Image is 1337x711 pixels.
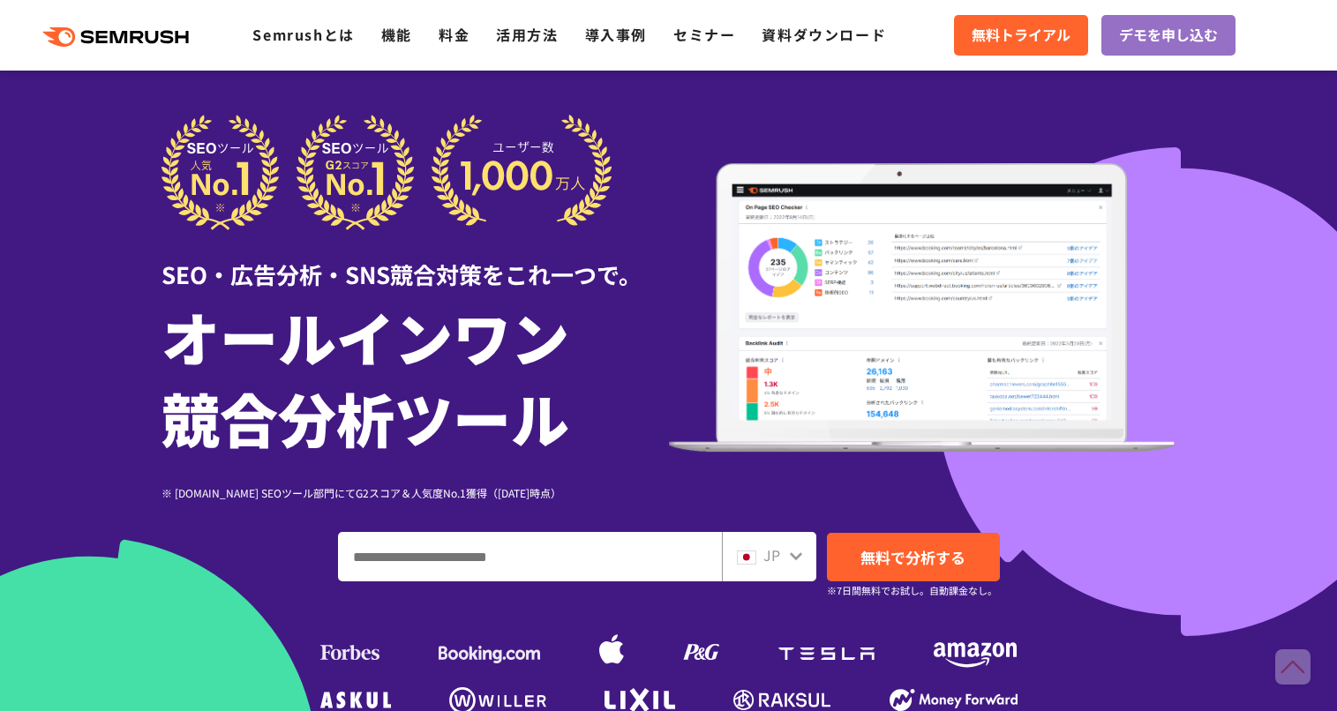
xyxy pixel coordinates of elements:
[161,296,669,458] h1: オールインワン 競合分析ツール
[673,24,735,45] a: セミナー
[1119,24,1218,47] span: デモを申し込む
[762,24,886,45] a: 資料ダウンロード
[381,24,412,45] a: 機能
[763,544,780,565] span: JP
[161,230,669,291] div: SEO・広告分析・SNS競合対策をこれ一つで。
[439,24,469,45] a: 料金
[827,533,1000,581] a: 無料で分析する
[1101,15,1236,56] a: デモを申し込む
[339,533,721,580] input: ドメイン、キーワードまたはURLを入力してください
[161,484,669,501] div: ※ [DOMAIN_NAME] SEOツール部門にてG2スコア＆人気度No.1獲得（[DATE]時点）
[252,24,354,45] a: Semrushとは
[954,15,1088,56] a: 無料トライアル
[496,24,558,45] a: 活用方法
[585,24,647,45] a: 導入事例
[827,582,997,599] small: ※7日間無料でお試し。自動課金なし。
[972,24,1070,47] span: 無料トライアル
[860,546,965,568] span: 無料で分析する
